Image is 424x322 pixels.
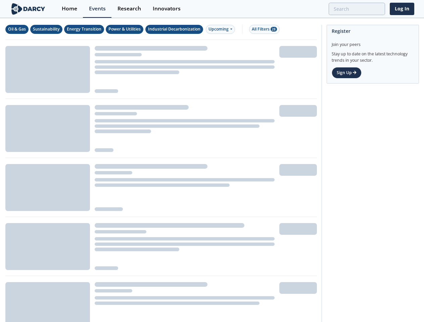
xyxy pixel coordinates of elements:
button: Oil & Gas [5,25,29,34]
button: Industrial Decarbonization [145,25,203,34]
button: Sustainability [30,25,62,34]
div: Join your peers [332,37,414,48]
div: Energy Transition [67,26,101,32]
div: Oil & Gas [8,26,26,32]
div: Events [89,6,106,11]
span: 28 [271,27,277,32]
button: Power & Utilities [106,25,143,34]
div: Sustainability [33,26,60,32]
div: All Filters [252,26,277,32]
div: Research [117,6,141,11]
img: logo-wide.svg [10,3,47,15]
div: Innovators [153,6,181,11]
div: Industrial Decarbonization [148,26,200,32]
a: Sign Up [332,67,362,78]
input: Advanced Search [329,3,385,15]
button: All Filters 28 [249,25,280,34]
a: Log In [390,3,414,15]
div: Register [332,25,414,37]
div: Power & Utilities [108,26,141,32]
div: Home [62,6,77,11]
div: Upcoming [206,25,235,34]
button: Energy Transition [64,25,104,34]
div: Stay up to date on the latest technology trends in your sector. [332,48,414,63]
